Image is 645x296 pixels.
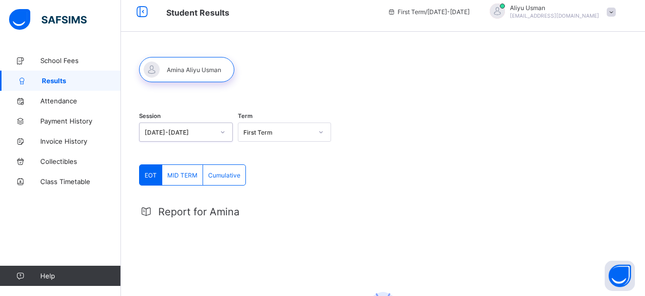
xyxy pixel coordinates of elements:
span: session/term information [388,8,470,16]
span: Collectibles [40,157,121,165]
img: safsims [9,9,87,30]
div: AliyuUsman [480,4,621,20]
span: Class Timetable [40,177,121,186]
span: Report for Amina [158,206,239,218]
span: Aliyu Usman [510,4,599,12]
span: Student Results [166,8,229,18]
span: Invoice History [40,137,121,145]
span: Attendance [40,97,121,105]
span: Session [139,112,161,120]
span: Results [42,77,121,85]
span: Payment History [40,117,121,125]
span: Help [40,272,120,280]
span: School Fees [40,56,121,65]
span: EOT [145,171,157,179]
div: [DATE]-[DATE] [145,129,214,136]
button: Open asap [605,261,635,291]
span: [EMAIL_ADDRESS][DOMAIN_NAME] [510,13,599,19]
span: Cumulative [208,171,240,179]
div: First Term [243,129,313,136]
span: Term [238,112,252,120]
span: MID TERM [167,171,198,179]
